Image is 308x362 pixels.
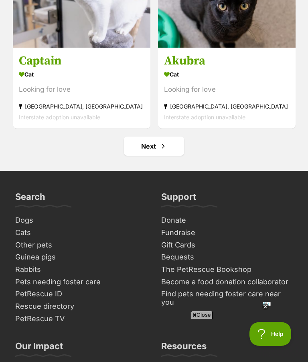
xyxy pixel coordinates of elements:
[161,191,196,207] h3: Support
[13,47,150,129] a: Captain Cat Looking for love [GEOGRAPHIC_DATA], [GEOGRAPHIC_DATA] Interstate adoption unavailable...
[158,227,296,239] a: Fundraise
[12,239,150,251] a: Other pets
[12,214,150,227] a: Dogs
[158,47,296,129] a: Akubra Cat Looking for love [GEOGRAPHIC_DATA], [GEOGRAPHIC_DATA] Interstate adoption unavailable ...
[19,53,144,68] h3: Captain
[164,114,245,121] span: Interstate adoption unavailable
[158,239,296,251] a: Gift Cards
[8,322,300,358] iframe: Advertisement
[164,101,290,112] div: [GEOGRAPHIC_DATA], [GEOGRAPHIC_DATA]
[12,313,150,325] a: PetRescue TV
[15,191,45,207] h3: Search
[158,263,296,276] a: The PetRescue Bookshop
[12,227,150,239] a: Cats
[249,322,292,346] iframe: Help Scout Beacon - Open
[164,53,290,68] h3: Akubra
[19,101,144,112] div: [GEOGRAPHIC_DATA], [GEOGRAPHIC_DATA]
[164,68,290,80] div: Cat
[158,276,296,288] a: Become a food donation collaborator
[164,84,290,95] div: Looking for love
[19,68,144,80] div: Cat
[158,214,296,227] a: Donate
[12,263,150,276] a: Rabbits
[19,84,144,95] div: Looking for love
[12,137,296,156] nav: Pagination
[158,288,296,308] a: Find pets needing foster care near you
[12,276,150,288] a: Pets needing foster care
[19,114,100,121] span: Interstate adoption unavailable
[124,137,184,156] a: Next page
[158,251,296,263] a: Bequests
[12,300,150,313] a: Rescue directory
[12,288,150,300] a: PetRescue ID
[12,251,150,263] a: Guinea pigs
